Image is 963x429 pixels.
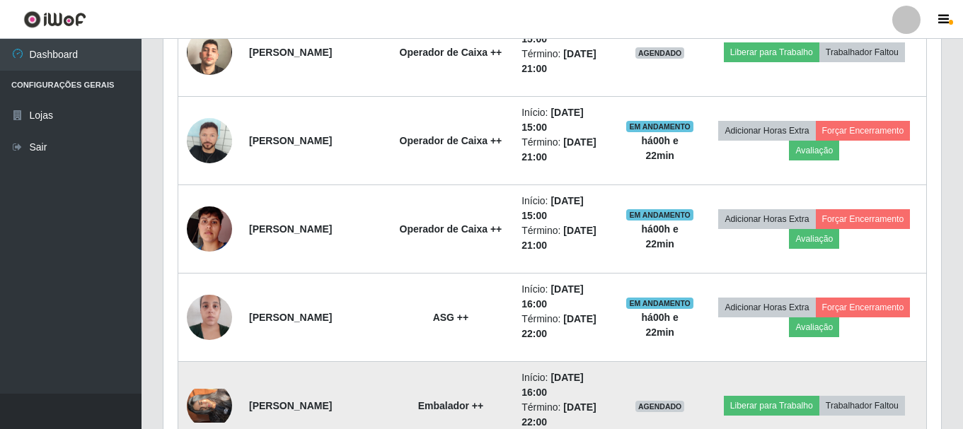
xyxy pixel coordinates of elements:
strong: [PERSON_NAME] [249,47,332,58]
img: 1737160156858.jpeg [187,189,232,269]
strong: [PERSON_NAME] [249,135,332,146]
button: Trabalhador Faltou [819,396,905,416]
button: Adicionar Horas Extra [718,209,815,229]
img: 1739480983159.jpeg [187,12,232,93]
strong: Operador de Caixa ++ [400,135,502,146]
button: Avaliação [789,317,839,337]
li: Término: [521,223,609,253]
button: Liberar para Trabalho [724,396,819,416]
time: [DATE] 15:00 [521,107,584,133]
li: Início: [521,194,609,223]
button: Liberar para Trabalho [724,42,819,62]
li: Início: [521,282,609,312]
span: EM ANDAMENTO [626,209,693,221]
button: Adicionar Horas Extra [718,121,815,141]
li: Início: [521,370,609,400]
li: Início: [521,105,609,135]
time: [DATE] 16:00 [521,283,584,310]
span: EM ANDAMENTO [626,121,693,132]
button: Forçar Encerramento [816,121,911,141]
strong: [PERSON_NAME] [249,312,332,323]
strong: [PERSON_NAME] [249,400,332,411]
button: Forçar Encerramento [816,209,911,229]
img: CoreUI Logo [23,11,86,28]
span: EM ANDAMENTO [626,298,693,309]
img: 1722257626292.jpeg [187,389,232,423]
time: [DATE] 15:00 [521,195,584,221]
strong: Operador de Caixa ++ [400,47,502,58]
li: Término: [521,312,609,341]
span: AGENDADO [635,47,685,59]
strong: Operador de Caixa ++ [400,223,502,235]
img: 1701705858749.jpeg [187,287,232,347]
strong: ASG ++ [433,312,469,323]
img: 1707142945226.jpeg [187,118,232,163]
li: Término: [521,47,609,76]
span: AGENDADO [635,401,685,412]
button: Forçar Encerramento [816,298,911,317]
button: Trabalhador Faltou [819,42,905,62]
button: Adicionar Horas Extra [718,298,815,317]
button: Avaliação [789,229,839,249]
li: Término: [521,135,609,165]
strong: há 00 h e 22 min [642,223,679,249]
strong: Embalador ++ [418,400,484,411]
strong: há 00 h e 22 min [642,135,679,161]
time: [DATE] 16:00 [521,372,584,398]
strong: [PERSON_NAME] [249,223,332,235]
strong: há 00 h e 22 min [642,312,679,338]
button: Avaliação [789,141,839,160]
